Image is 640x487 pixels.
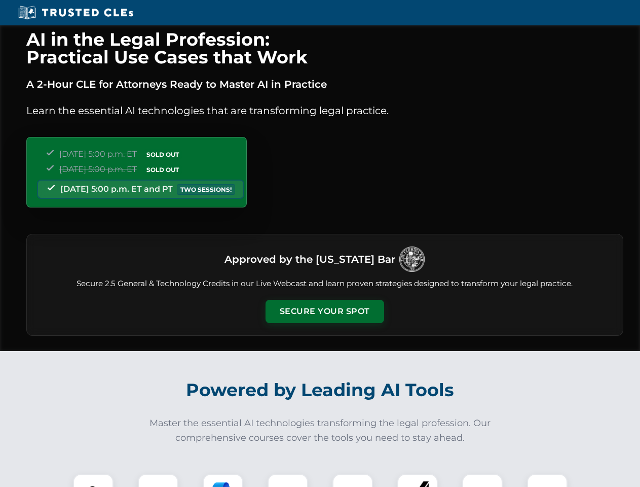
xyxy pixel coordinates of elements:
span: SOLD OUT [143,164,182,175]
button: Secure Your Spot [266,300,384,323]
span: SOLD OUT [143,149,182,160]
span: [DATE] 5:00 p.m. ET [59,149,137,159]
p: A 2-Hour CLE for Attorneys Ready to Master AI in Practice [26,76,623,92]
p: Master the essential AI technologies transforming the legal profession. Our comprehensive courses... [143,416,498,445]
p: Secure 2.5 General & Technology Credits in our Live Webcast and learn proven strategies designed ... [39,278,611,290]
img: Trusted CLEs [15,5,136,20]
img: Logo [399,247,425,272]
h3: Approved by the [US_STATE] Bar [224,250,395,268]
span: [DATE] 5:00 p.m. ET [59,164,137,174]
h2: Powered by Leading AI Tools [40,372,601,408]
h1: AI in the Legal Profession: Practical Use Cases that Work [26,30,623,66]
p: Learn the essential AI technologies that are transforming legal practice. [26,102,623,119]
